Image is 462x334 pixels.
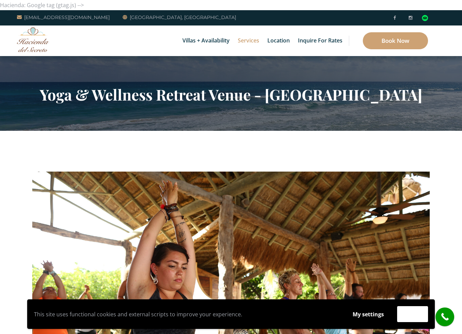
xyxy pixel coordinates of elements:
a: [EMAIL_ADDRESS][DOMAIN_NAME] [17,13,110,21]
a: Inquire for Rates [295,25,346,56]
a: [GEOGRAPHIC_DATA], [GEOGRAPHIC_DATA] [123,13,236,21]
a: call [436,307,454,326]
a: Services [234,25,263,56]
i: call [437,309,452,324]
a: Book Now [363,32,428,49]
a: Villas + Availability [179,25,233,56]
div: Read traveler reviews on Tripadvisor [422,15,428,21]
p: This site uses functional cookies and external scripts to improve your experience. [34,309,339,319]
button: Accept [397,306,428,322]
img: Tripadvisor_logomark.svg [422,15,428,21]
a: Location [264,25,293,56]
button: My settings [346,306,390,322]
h2: Yoga & Wellness Retreat Venue - [GEOGRAPHIC_DATA] [32,86,430,103]
img: Awesome Logo [17,27,49,52]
